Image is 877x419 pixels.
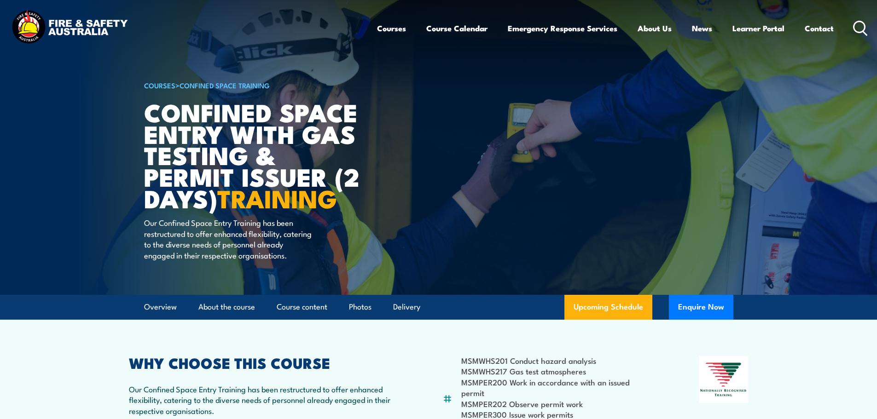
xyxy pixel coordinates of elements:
[180,80,270,90] a: Confined Space Training
[805,16,834,40] a: Contact
[277,295,327,319] a: Course content
[377,16,406,40] a: Courses
[461,377,654,398] li: MSMPER200 Work in accordance with an issued permit
[732,16,784,40] a: Learner Portal
[144,80,175,90] a: COURSES
[393,295,420,319] a: Delivery
[144,80,372,91] h6: >
[669,295,733,320] button: Enquire Now
[144,295,177,319] a: Overview
[564,295,652,320] a: Upcoming Schedule
[349,295,372,319] a: Photos
[129,384,398,416] p: Our Confined Space Entry Training has been restructured to offer enhanced flexibility, catering t...
[144,101,372,209] h1: Confined Space Entry with Gas Testing & Permit Issuer (2 days)
[461,355,654,366] li: MSMWHS201 Conduct hazard analysis
[461,366,654,376] li: MSMWHS217 Gas test atmospheres
[144,217,312,260] p: Our Confined Space Entry Training has been restructured to offer enhanced flexibility, catering t...
[129,356,398,369] h2: WHY CHOOSE THIS COURSE
[198,295,255,319] a: About the course
[692,16,712,40] a: News
[461,398,654,409] li: MSMPER202 Observe permit work
[638,16,672,40] a: About Us
[217,178,337,217] strong: TRAINING
[699,356,749,403] img: Nationally Recognised Training logo.
[508,16,617,40] a: Emergency Response Services
[426,16,488,40] a: Course Calendar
